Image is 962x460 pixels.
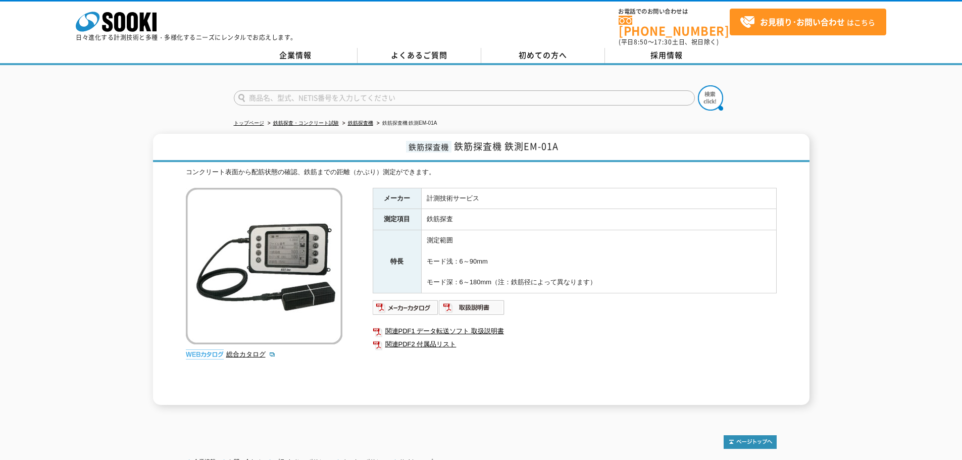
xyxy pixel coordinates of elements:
a: お見積り･お問い合わせはこちら [730,9,886,35]
img: 取扱説明書 [439,299,505,316]
a: 取扱説明書 [439,306,505,314]
span: 鉄筋探査機 [406,141,451,152]
a: 初めての方へ [481,48,605,63]
span: 初めての方へ [519,49,567,61]
span: 17:30 [654,37,672,46]
img: メーカーカタログ [373,299,439,316]
img: webカタログ [186,349,224,360]
td: 鉄筋探査 [421,209,776,230]
img: btn_search.png [698,85,723,111]
a: [PHONE_NUMBER] [619,16,730,36]
a: 鉄筋探査・コンクリート試験 [273,120,339,126]
img: トップページへ [724,435,777,449]
th: 特長 [373,230,421,293]
a: 採用情報 [605,48,729,63]
th: 測定項目 [373,209,421,230]
div: コンクリート表面から配筋状態の確認、鉄筋までの距離（かぶり）測定ができます。 [186,167,777,178]
a: 総合カタログ [226,350,276,358]
a: トップページ [234,120,264,126]
li: 鉄筋探査機 鉄測EM-01A [375,118,437,129]
td: 測定範囲 モード浅：6～90mm モード深：6～180mm（注：鉄筋径によって異なります） [421,230,776,293]
th: メーカー [373,188,421,209]
td: 計測技術サービス [421,188,776,209]
a: 関連PDF2 付属品リスト [373,338,777,351]
a: 関連PDF1 データ転送ソフト 取扱説明書 [373,325,777,338]
a: 企業情報 [234,48,358,63]
a: よくあるご質問 [358,48,481,63]
span: (平日 ～ 土日、祝日除く) [619,37,719,46]
a: 鉄筋探査機 [348,120,373,126]
p: 日々進化する計測技術と多種・多様化するニーズにレンタルでお応えします。 [76,34,297,40]
span: 8:50 [634,37,648,46]
strong: お見積り･お問い合わせ [760,16,845,28]
a: メーカーカタログ [373,306,439,314]
span: 鉄筋探査機 鉄測EM-01A [454,139,559,153]
span: はこちら [740,15,875,30]
input: 商品名、型式、NETIS番号を入力してください [234,90,695,106]
span: お電話でのお問い合わせは [619,9,730,15]
img: 鉄筋探査機 鉄測EM-01A [186,188,342,344]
